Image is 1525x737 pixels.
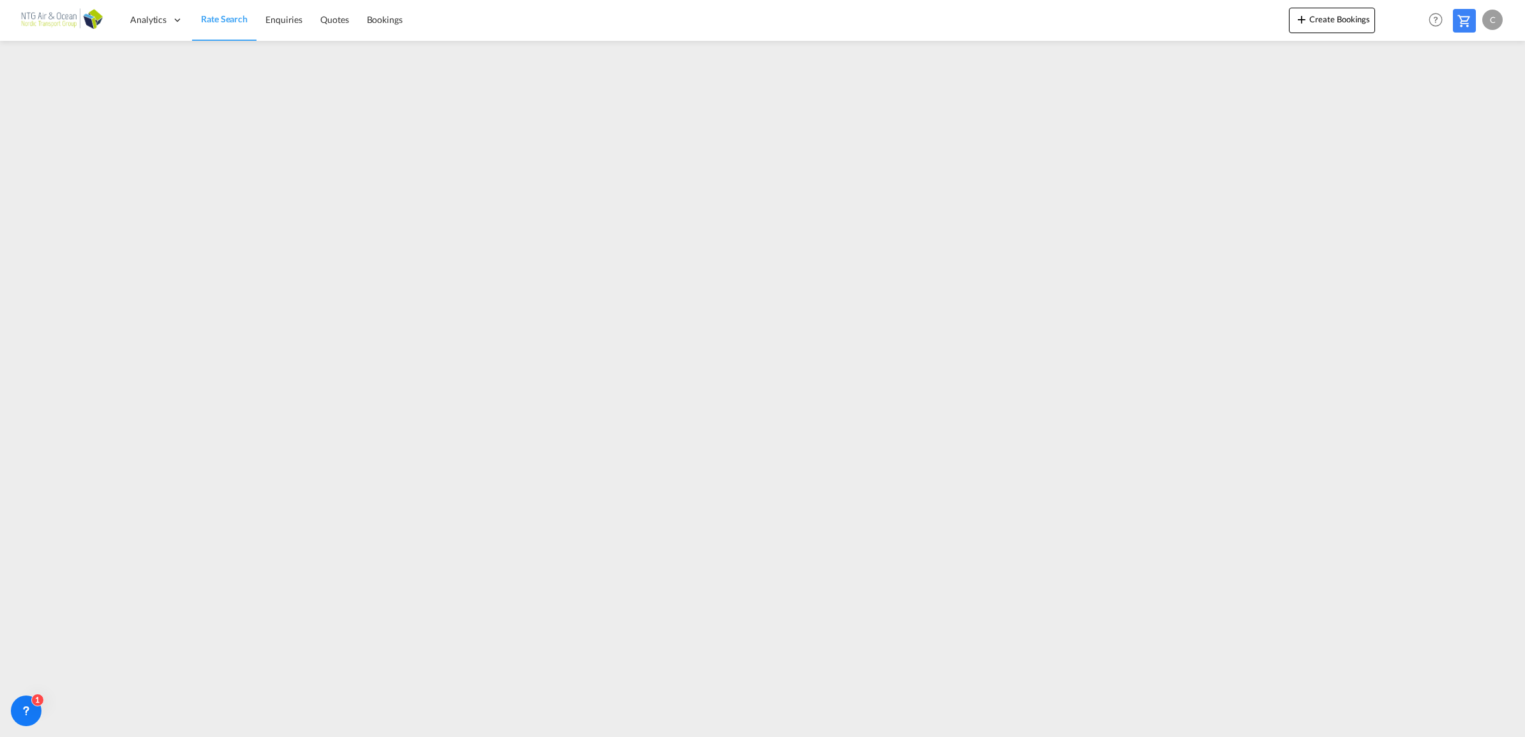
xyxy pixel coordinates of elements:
[1425,9,1447,31] span: Help
[1289,8,1375,33] button: icon-plus 400-fgCreate Bookings
[1425,9,1453,32] div: Help
[320,14,348,25] span: Quotes
[1482,10,1503,30] div: C
[265,14,302,25] span: Enquiries
[1294,11,1309,27] md-icon: icon-plus 400-fg
[201,13,248,24] span: Rate Search
[367,14,403,25] span: Bookings
[130,13,167,26] span: Analytics
[19,6,105,34] img: b56e2f00b01711ecb5ec2b6763d4c6fb.png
